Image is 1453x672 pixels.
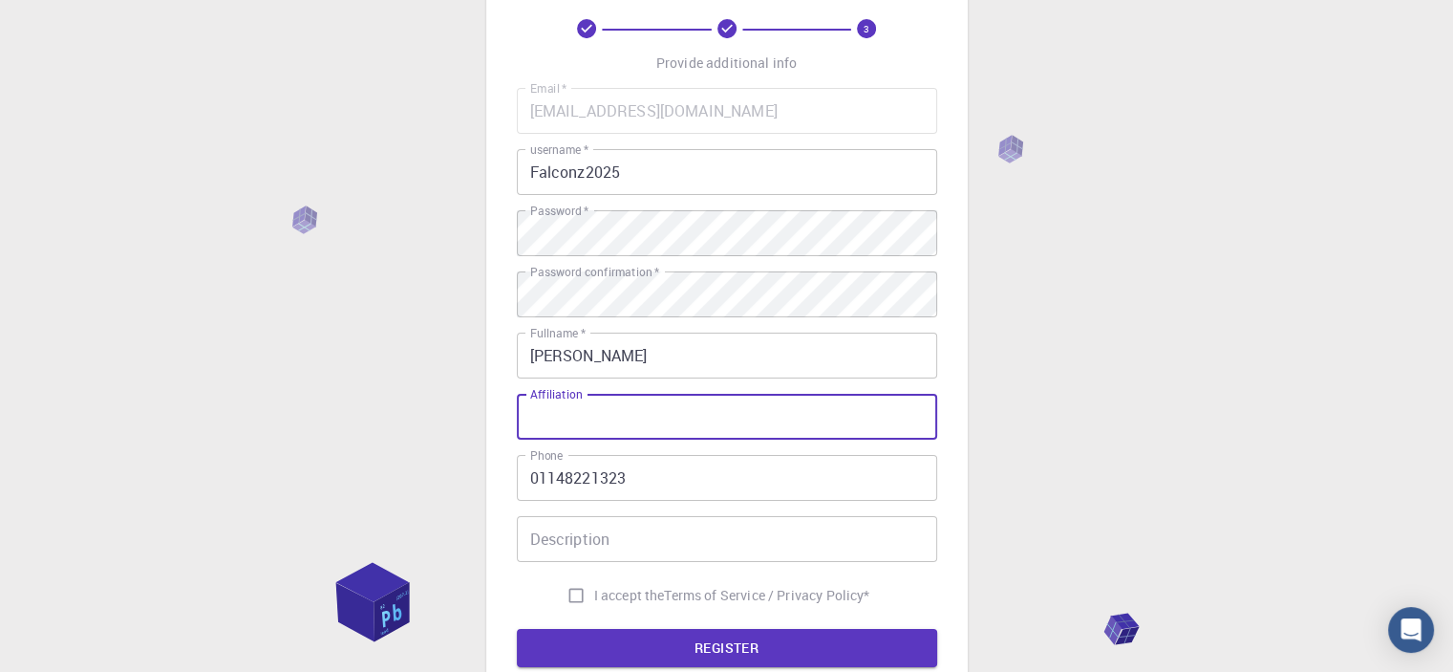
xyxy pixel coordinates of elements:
a: Terms of Service / Privacy Policy* [664,586,869,605]
label: Password [530,203,588,219]
div: Open Intercom Messenger [1388,607,1434,653]
label: username [530,141,588,158]
label: Fullname [530,325,586,341]
label: Phone [530,447,563,464]
button: REGISTER [517,629,937,667]
label: Email [530,80,566,97]
label: Affiliation [530,386,582,402]
span: I accept the [594,586,665,605]
p: Provide additional info [656,54,797,73]
label: Password confirmation [530,264,659,280]
text: 3 [864,22,869,35]
p: Terms of Service / Privacy Policy * [664,586,869,605]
